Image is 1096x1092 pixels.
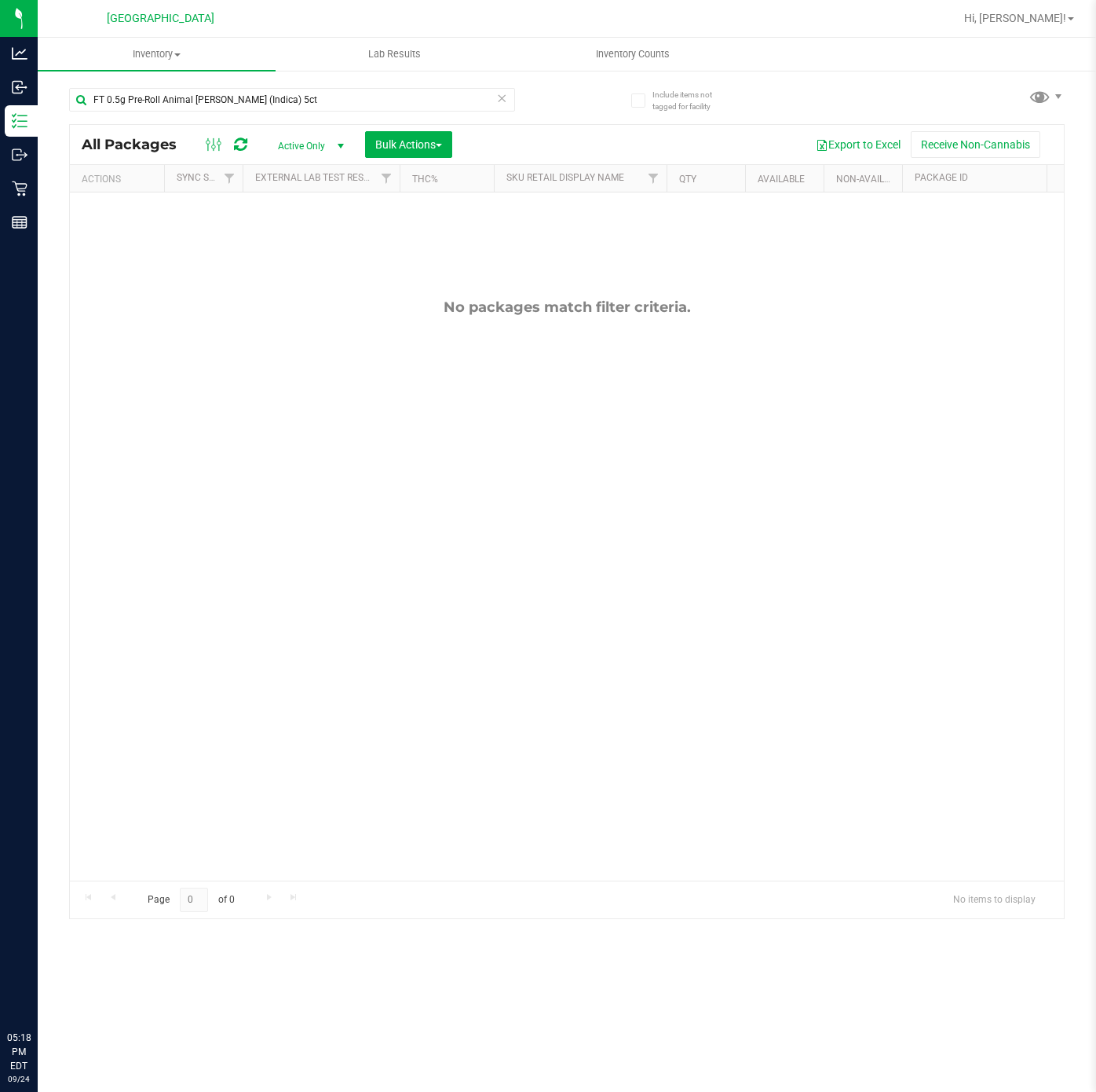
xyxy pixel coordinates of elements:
input: Search Package ID, Item Name, SKU, Lot or Part Number... [69,88,515,112]
span: Page of 0 [134,888,247,912]
inline-svg: Inbound [12,79,27,95]
inline-svg: Outbound [12,147,27,163]
span: Include items not tagged for facility [652,89,731,112]
span: Bulk Actions [375,138,442,151]
button: Receive Non-Cannabis [911,131,1040,158]
a: Package ID [915,172,968,183]
span: [GEOGRAPHIC_DATA] [107,12,214,25]
div: Actions [82,174,158,185]
span: Lab Results [347,47,442,61]
a: Qty [679,174,696,185]
span: Inventory Counts [575,47,691,61]
span: Hi, [PERSON_NAME]! [964,12,1066,24]
inline-svg: Retail [12,181,27,196]
a: Inventory Counts [514,38,752,71]
a: Non-Available [836,174,906,185]
inline-svg: Reports [12,214,27,230]
iframe: Resource center [16,966,63,1013]
p: 09/24 [7,1073,31,1085]
button: Bulk Actions [365,131,452,158]
span: No items to display [941,888,1048,911]
a: Available [758,174,805,185]
a: Filter [641,165,667,192]
a: Lab Results [276,38,513,71]
span: All Packages [82,136,192,153]
button: Export to Excel [806,131,911,158]
a: External Lab Test Result [255,172,378,183]
a: Filter [374,165,400,192]
p: 05:18 PM EDT [7,1031,31,1073]
a: THC% [412,174,438,185]
span: Clear [497,88,508,108]
a: Inventory [38,38,276,71]
a: Sku Retail Display Name [506,172,624,183]
inline-svg: Inventory [12,113,27,129]
inline-svg: Analytics [12,46,27,61]
a: Sync Status [177,172,237,183]
a: Filter [217,165,243,192]
div: No packages match filter criteria. [70,299,1064,316]
span: Inventory [38,47,276,61]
